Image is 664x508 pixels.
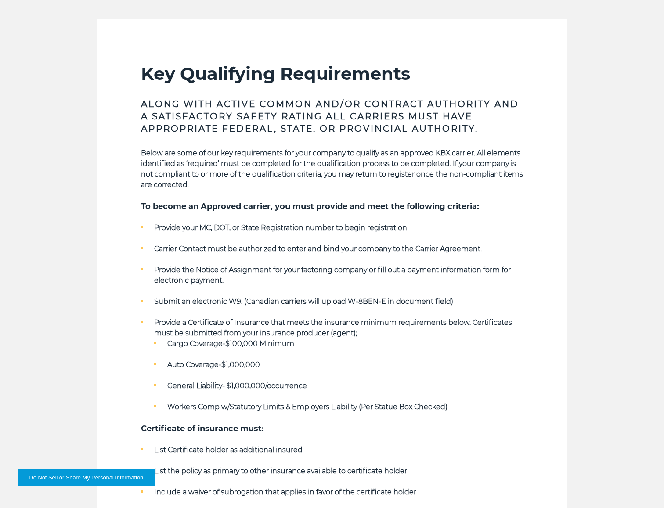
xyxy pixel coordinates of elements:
strong: Carrier Contact must be authorized to enter and bind your company to the Carrier Agreement. [154,245,482,253]
strong: Below are some of our key requirements for your company to qualify as an approved KBX carrier. Al... [141,149,523,189]
h2: Key Qualifying Requirements [141,63,523,85]
h5: To become an Approved carrier, you must provide and meet the following criteria: [141,201,523,212]
strong: List the policy as primary to other insurance available to certificate holder [154,467,407,475]
strong: Include a waiver of subrogation that applies in favor of the certificate holder [154,488,416,496]
strong: Provide your MC, DOT, or State Registration number to begin registration. [154,223,408,232]
h3: Along with Active Common and/or Contract Authority and a Satisfactory safety rating all carriers ... [141,98,523,135]
strong: Provide the Notice of Assignment for your factoring company or fill out a payment information for... [154,266,511,285]
strong: Auto Coverage-$1,000,000 [167,360,260,369]
strong: General Liability- $1,000,000/occurrence [167,382,307,390]
strong: List Certificate holder as additional insured [154,446,303,454]
strong: Provide a Certificate of Insurance that meets the insurance minimum requirements below. Certifica... [154,318,512,337]
button: Do Not Sell or Share My Personal Information [18,469,155,486]
strong: Submit an electronic W9. (Canadian carriers will upload W-8BEN-E in document field) [154,297,453,306]
strong: Cargo Coverage-$100,000 Minimum [167,339,294,348]
strong: Workers Comp w/Statutory Limits & Employers Liability (Per Statue Box Checked) [167,403,447,411]
strong: Certificate of insurance must: [141,424,264,433]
